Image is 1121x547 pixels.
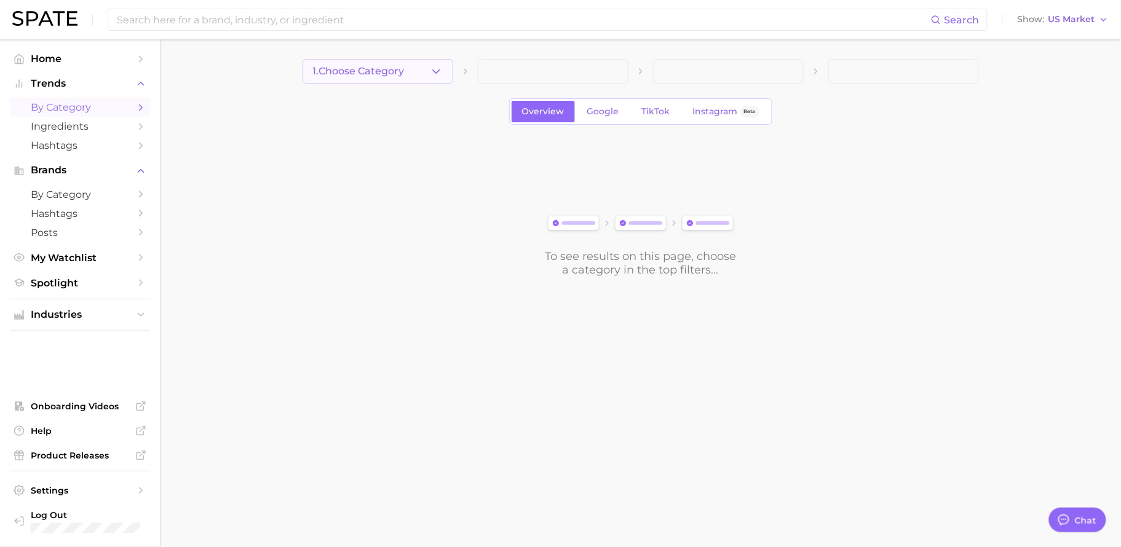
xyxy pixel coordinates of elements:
a: Spotlight [10,273,150,293]
span: Hashtags [31,208,129,219]
div: To see results on this page, choose a category in the top filters... [544,250,737,277]
span: Overview [522,106,564,117]
button: Brands [10,161,150,179]
span: by Category [31,189,129,200]
a: Overview [512,101,575,122]
a: Product Releases [10,446,150,465]
span: US Market [1048,16,1095,23]
a: Onboarding Videos [10,397,150,415]
span: Brands [31,165,129,176]
button: Trends [10,74,150,93]
span: My Watchlist [31,252,129,264]
span: Product Releases [31,450,129,461]
span: Instagram [693,106,738,117]
input: Search here for a brand, industry, or ingredient [116,9,931,30]
span: Help [31,425,129,436]
button: ShowUS Market [1015,12,1112,28]
img: SPATE [12,11,77,26]
a: Posts [10,223,150,242]
span: 1. Choose Category [313,66,405,77]
span: Onboarding Videos [31,401,129,412]
a: by Category [10,185,150,204]
span: TikTok [642,106,670,117]
a: TikTok [632,101,681,122]
span: Ingredients [31,120,129,132]
a: InstagramBeta [683,101,770,122]
button: Industries [10,305,150,324]
a: Help [10,422,150,440]
span: Spotlight [31,277,129,289]
img: svg%3e [544,213,737,235]
span: Beta [744,106,756,117]
button: 1.Choose Category [303,59,453,84]
span: Industries [31,309,129,320]
a: Hashtags [10,136,150,155]
span: Google [587,106,619,117]
span: Settings [31,485,129,496]
span: Log Out [31,510,140,521]
span: Search [945,14,980,26]
span: Posts [31,227,129,238]
a: by Category [10,98,150,117]
span: Trends [31,78,129,89]
span: Hashtags [31,140,129,151]
span: Home [31,53,129,65]
a: Google [577,101,630,122]
a: Log out. Currently logged in with e-mail danielle@spate.nyc. [10,506,150,538]
a: Ingredients [10,117,150,136]
a: My Watchlist [10,248,150,267]
a: Home [10,49,150,68]
span: by Category [31,101,129,113]
a: Settings [10,481,150,500]
a: Hashtags [10,204,150,223]
span: Show [1018,16,1045,23]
